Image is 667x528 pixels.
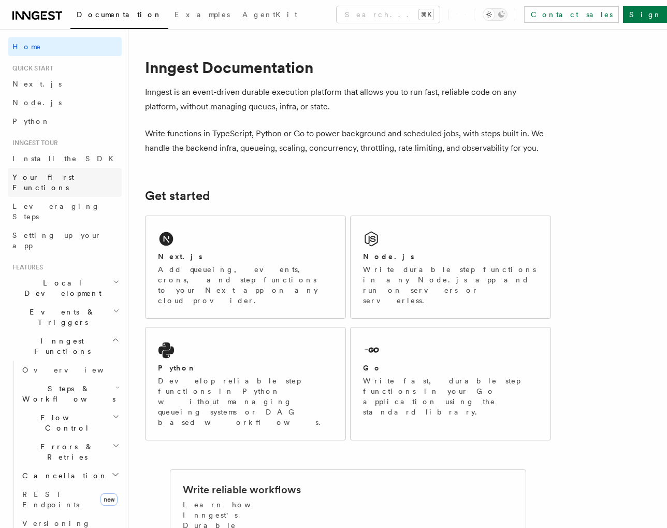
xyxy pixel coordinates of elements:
[18,470,108,481] span: Cancellation
[350,216,551,319] a: Node.jsWrite durable step functions in any Node.js app and run on servers or serverless.
[22,490,79,509] span: REST Endpoints
[18,408,122,437] button: Flow Control
[242,10,297,19] span: AgentKit
[145,126,551,155] p: Write functions in TypeScript, Python or Go to power background and scheduled jobs, with steps bu...
[8,226,122,255] a: Setting up your app
[158,264,333,306] p: Add queueing, events, crons, and step functions to your Next app on any cloud provider.
[524,6,619,23] a: Contact sales
[8,332,122,361] button: Inngest Functions
[363,363,382,373] h2: Go
[77,10,162,19] span: Documentation
[483,8,508,21] button: Toggle dark mode
[8,64,53,73] span: Quick start
[18,379,122,408] button: Steps & Workflows
[8,112,122,131] a: Python
[100,493,118,506] span: new
[145,85,551,114] p: Inngest is an event-driven durable execution platform that allows you to run fast, reliable code ...
[12,80,62,88] span: Next.js
[183,482,301,497] h2: Write reliable workflows
[22,519,91,527] span: Versioning
[8,278,113,298] span: Local Development
[18,485,122,514] a: REST Endpointsnew
[337,6,440,23] button: Search...⌘K
[8,93,122,112] a: Node.js
[8,37,122,56] a: Home
[12,154,120,163] span: Install the SDK
[12,202,100,221] span: Leveraging Steps
[158,363,196,373] h2: Python
[8,263,43,272] span: Features
[363,376,538,417] p: Write fast, durable step functions in your Go application using the standard library.
[12,98,62,107] span: Node.js
[70,3,168,29] a: Documentation
[18,383,115,404] span: Steps & Workflows
[175,10,230,19] span: Examples
[236,3,303,28] a: AgentKit
[12,231,102,250] span: Setting up your app
[8,336,112,356] span: Inngest Functions
[8,168,122,197] a: Your first Functions
[145,327,346,440] a: PythonDevelop reliable step functions in Python without managing queueing systems or DAG based wo...
[18,466,122,485] button: Cancellation
[145,189,210,203] a: Get started
[145,216,346,319] a: Next.jsAdd queueing, events, crons, and step functions to your Next app on any cloud provider.
[18,361,122,379] a: Overview
[8,139,58,147] span: Inngest tour
[8,307,113,327] span: Events & Triggers
[8,149,122,168] a: Install the SDK
[363,264,538,306] p: Write durable step functions in any Node.js app and run on servers or serverless.
[12,173,74,192] span: Your first Functions
[18,437,122,466] button: Errors & Retries
[8,75,122,93] a: Next.js
[22,366,129,374] span: Overview
[419,9,433,20] kbd: ⌘K
[158,251,202,262] h2: Next.js
[168,3,236,28] a: Examples
[12,117,50,125] span: Python
[8,274,122,303] button: Local Development
[8,303,122,332] button: Events & Triggers
[12,41,41,52] span: Home
[8,197,122,226] a: Leveraging Steps
[350,327,551,440] a: GoWrite fast, durable step functions in your Go application using the standard library.
[158,376,333,427] p: Develop reliable step functions in Python without managing queueing systems or DAG based workflows.
[18,412,112,433] span: Flow Control
[363,251,414,262] h2: Node.js
[18,441,112,462] span: Errors & Retries
[145,58,551,77] h1: Inngest Documentation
